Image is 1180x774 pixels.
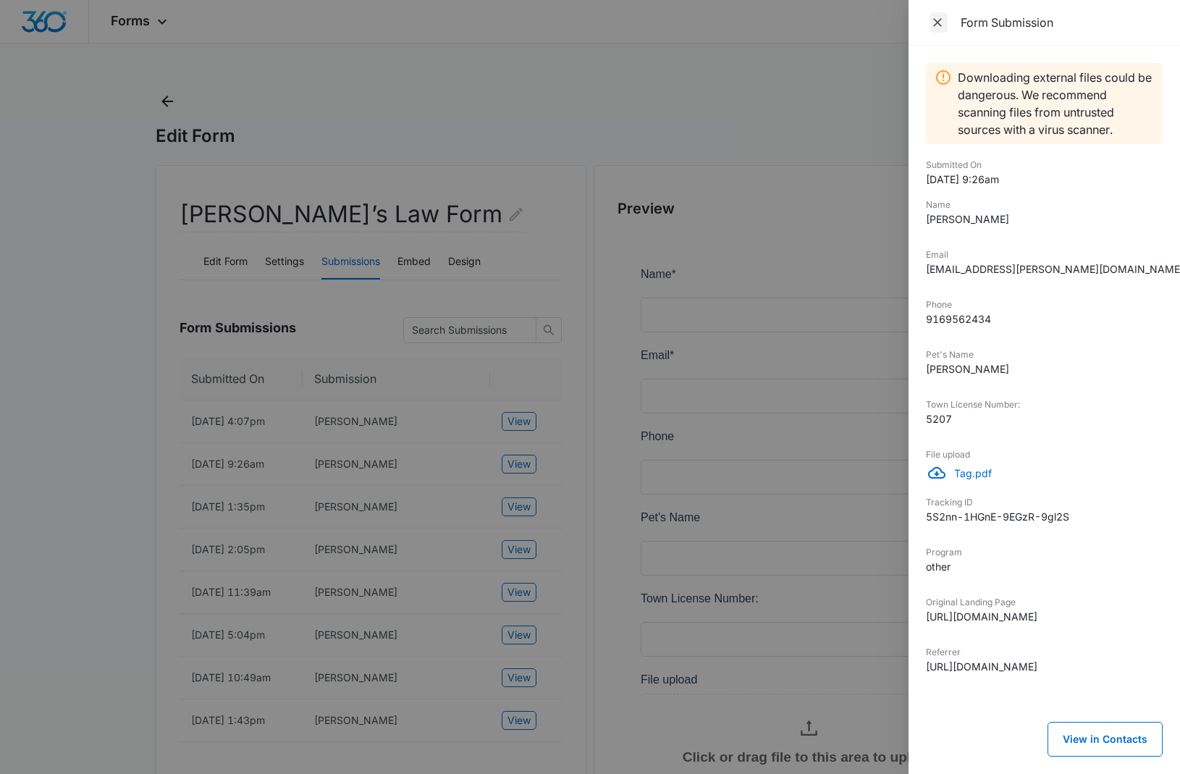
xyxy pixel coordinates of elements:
[9,573,46,586] span: Submit
[926,609,1163,624] dd: [URL][DOMAIN_NAME]
[926,311,1163,327] dd: 9169562434
[954,466,1163,481] p: Tag.pdf
[926,298,1163,311] dt: Phone
[926,461,1163,484] a: DownloadTag.pdf
[926,248,1163,261] dt: Email
[926,398,1163,411] dt: Town License Number:
[926,211,1163,227] dd: [PERSON_NAME]
[1048,722,1163,757] button: View in Contacts
[926,559,1163,574] dd: other
[926,659,1163,674] dd: [URL][DOMAIN_NAME]
[926,461,954,484] button: Download
[926,361,1163,377] dd: [PERSON_NAME]
[926,261,1163,277] dd: [EMAIL_ADDRESS][PERSON_NAME][DOMAIN_NAME]
[958,69,1154,138] p: Downloading external files could be dangerous. We recommend scanning files from untrusted sources...
[286,558,471,602] iframe: reCAPTCHA
[926,646,1163,659] dt: Referrer
[926,198,1163,211] dt: Name
[930,12,948,33] span: Close
[926,448,1163,461] dt: File upload
[926,159,1163,172] dt: Submitted On
[926,411,1163,426] dd: 5207
[926,546,1163,559] dt: Program
[961,14,1163,30] div: Form Submission
[926,12,952,33] button: Close
[926,348,1163,361] dt: Pet's Name
[926,496,1163,509] dt: Tracking ID
[926,172,1163,187] dd: [DATE] 9:26am
[926,509,1163,524] dd: 5S2nn-1HGnE-9EGzR-9gl2S
[926,596,1163,609] dt: Original Landing Page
